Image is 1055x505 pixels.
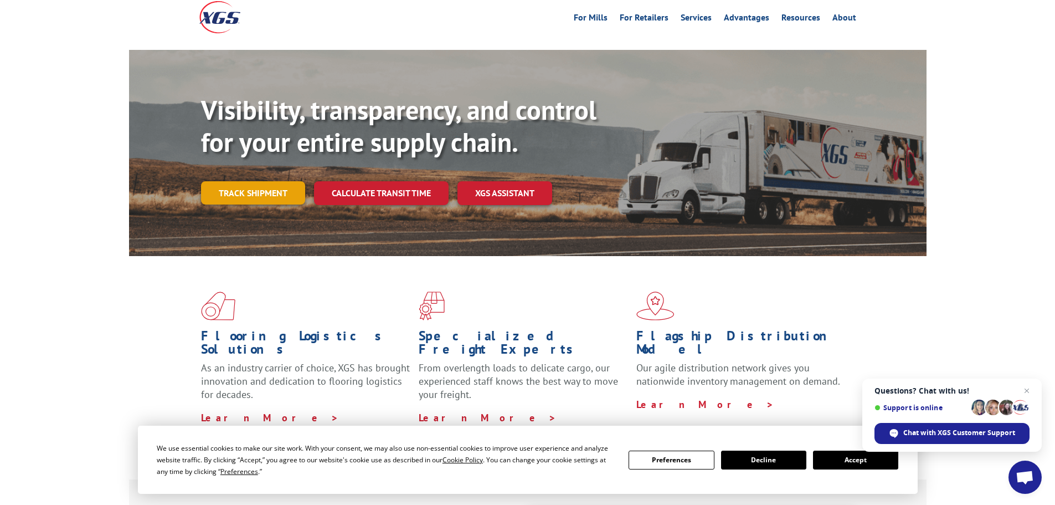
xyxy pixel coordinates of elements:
a: Track shipment [201,181,305,205]
span: Cookie Policy [442,455,483,465]
button: Accept [813,451,898,470]
img: xgs-icon-total-supply-chain-intelligence-red [201,292,235,320]
p: From overlength loads to delicate cargo, our experienced staff knows the best way to move your fr... [419,361,628,411]
span: As an industry carrier of choice, XGS has brought innovation and dedication to flooring logistics... [201,361,410,401]
div: Cookie Consent Prompt [138,426,918,494]
img: xgs-icon-flagship-distribution-model-red [636,292,675,320]
div: Open chat [1008,461,1042,494]
img: xgs-icon-focused-on-flooring-red [419,292,445,320]
a: Advantages [724,13,769,25]
a: Learn More > [201,411,339,424]
a: Resources [781,13,820,25]
span: Close chat [1020,384,1033,397]
span: Chat with XGS Customer Support [903,428,1015,438]
span: Our agile distribution network gives you nationwide inventory management on demand. [636,361,840,387]
h1: Specialized Freight Experts [419,329,628,361]
a: Services [681,13,712,25]
div: We use essential cookies to make our site work. With your consent, we may also use non-essential ... [157,442,615,477]
a: For Mills [574,13,608,25]
button: Preferences [629,451,714,470]
button: Decline [721,451,806,470]
h1: Flooring Logistics Solutions [201,329,410,361]
a: XGS ASSISTANT [457,181,552,205]
a: For Retailers [620,13,668,25]
b: Visibility, transparency, and control for your entire supply chain. [201,93,596,159]
span: Questions? Chat with us! [874,386,1030,395]
div: Chat with XGS Customer Support [874,423,1030,444]
span: Support is online [874,404,967,412]
span: Preferences [220,467,258,476]
a: Calculate transit time [314,181,449,205]
a: Learn More > [636,398,774,411]
h1: Flagship Distribution Model [636,329,846,361]
a: About [832,13,856,25]
a: Learn More > [419,411,557,424]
